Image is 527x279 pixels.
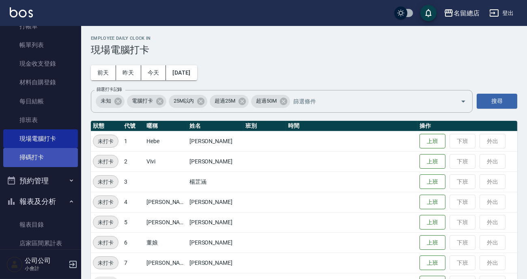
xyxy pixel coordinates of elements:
span: 未打卡 [93,198,118,206]
a: 現場電腦打卡 [3,129,78,148]
td: 1 [122,131,144,151]
button: 上班 [419,235,445,250]
span: 未打卡 [93,238,118,247]
button: 報表及分析 [3,191,78,212]
a: 每日結帳 [3,92,78,111]
div: 電腦打卡 [127,95,166,108]
td: Hebe [144,131,187,151]
th: 代號 [122,121,144,131]
td: 楊芷涵 [187,172,243,192]
a: 打帳單 [3,17,78,36]
img: Logo [10,7,33,17]
h2: Employee Daily Clock In [91,36,517,41]
td: 5 [122,212,144,232]
span: 未知 [96,97,116,105]
span: 25M以內 [169,97,199,105]
button: Open [457,95,470,108]
th: 操作 [417,121,517,131]
h3: 現場電腦打卡 [91,44,517,56]
th: 班別 [243,121,286,131]
div: 超過50M [251,95,290,108]
td: [PERSON_NAME] [144,253,187,273]
td: [PERSON_NAME] [187,232,243,253]
button: 上班 [419,195,445,210]
div: 名留總店 [454,8,480,18]
a: 現金收支登錄 [3,54,78,73]
th: 狀態 [91,121,122,131]
span: 電腦打卡 [127,97,158,105]
img: Person [6,256,23,273]
input: 篩選條件 [291,94,446,108]
td: 董娘 [144,232,187,253]
td: 4 [122,192,144,212]
td: [PERSON_NAME] [187,253,243,273]
td: [PERSON_NAME] [187,192,243,212]
button: 前天 [91,65,116,80]
span: 超過50M [251,97,282,105]
button: 登出 [486,6,517,21]
label: 篩選打卡記錄 [97,86,122,92]
button: save [420,5,437,21]
td: 7 [122,253,144,273]
button: 搜尋 [477,94,517,109]
div: 25M以內 [169,95,208,108]
a: 排班表 [3,111,78,129]
th: 暱稱 [144,121,187,131]
td: [PERSON_NAME] [144,192,187,212]
div: 超過25M [210,95,249,108]
button: 名留總店 [441,5,483,21]
span: 未打卡 [93,218,118,227]
div: 未知 [96,95,125,108]
span: 未打卡 [93,259,118,267]
th: 時間 [286,121,417,131]
span: 未打卡 [93,178,118,186]
h5: 公司公司 [25,257,66,265]
span: 未打卡 [93,157,118,166]
a: 材料自購登錄 [3,73,78,92]
button: 上班 [419,215,445,230]
a: 掃碼打卡 [3,148,78,167]
td: 6 [122,232,144,253]
button: 昨天 [116,65,141,80]
td: 3 [122,172,144,192]
span: 未打卡 [93,137,118,146]
button: 今天 [141,65,166,80]
td: [PERSON_NAME] [187,131,243,151]
span: 超過25M [210,97,240,105]
button: [DATE] [166,65,197,80]
a: 報表目錄 [3,215,78,234]
td: [PERSON_NAME] [144,212,187,232]
td: [PERSON_NAME] [187,212,243,232]
th: 姓名 [187,121,243,131]
button: 上班 [419,134,445,149]
td: [PERSON_NAME] [187,151,243,172]
button: 預約管理 [3,170,78,191]
td: Vivi [144,151,187,172]
button: 上班 [419,154,445,169]
p: 小會計 [25,265,66,272]
a: 帳單列表 [3,36,78,54]
button: 上班 [419,255,445,270]
button: 上班 [419,174,445,189]
a: 店家區間累計表 [3,234,78,253]
td: 2 [122,151,144,172]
